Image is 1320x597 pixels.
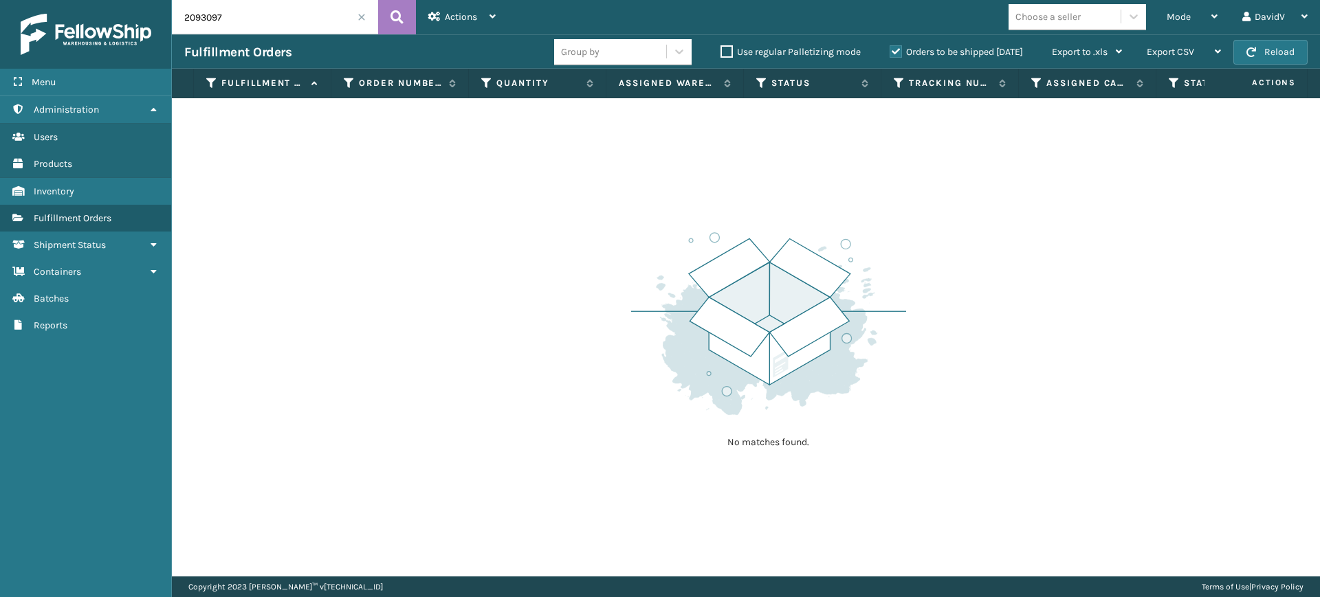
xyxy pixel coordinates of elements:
[1202,582,1249,592] a: Terms of Use
[1147,46,1194,58] span: Export CSV
[771,77,855,89] label: Status
[184,44,291,60] h3: Fulfillment Orders
[34,185,74,197] span: Inventory
[1015,10,1081,24] div: Choose a seller
[1251,582,1303,592] a: Privacy Policy
[1184,77,1267,89] label: State
[619,77,717,89] label: Assigned Warehouse
[34,131,58,143] span: Users
[445,11,477,23] span: Actions
[890,46,1023,58] label: Orders to be shipped [DATE]
[561,45,599,59] div: Group by
[34,293,69,304] span: Batches
[34,266,81,278] span: Containers
[34,239,106,251] span: Shipment Status
[221,77,305,89] label: Fulfillment Order Id
[720,46,861,58] label: Use regular Palletizing mode
[1167,11,1191,23] span: Mode
[32,76,56,88] span: Menu
[1202,576,1303,597] div: |
[21,14,151,55] img: logo
[1209,71,1304,94] span: Actions
[188,576,383,597] p: Copyright 2023 [PERSON_NAME]™ v [TECHNICAL_ID]
[34,158,72,170] span: Products
[1233,40,1308,65] button: Reload
[34,212,111,224] span: Fulfillment Orders
[34,104,99,115] span: Administration
[359,77,442,89] label: Order Number
[1052,46,1108,58] span: Export to .xls
[1046,77,1130,89] label: Assigned Carrier Service
[909,77,992,89] label: Tracking Number
[496,77,580,89] label: Quantity
[34,319,67,331] span: Reports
